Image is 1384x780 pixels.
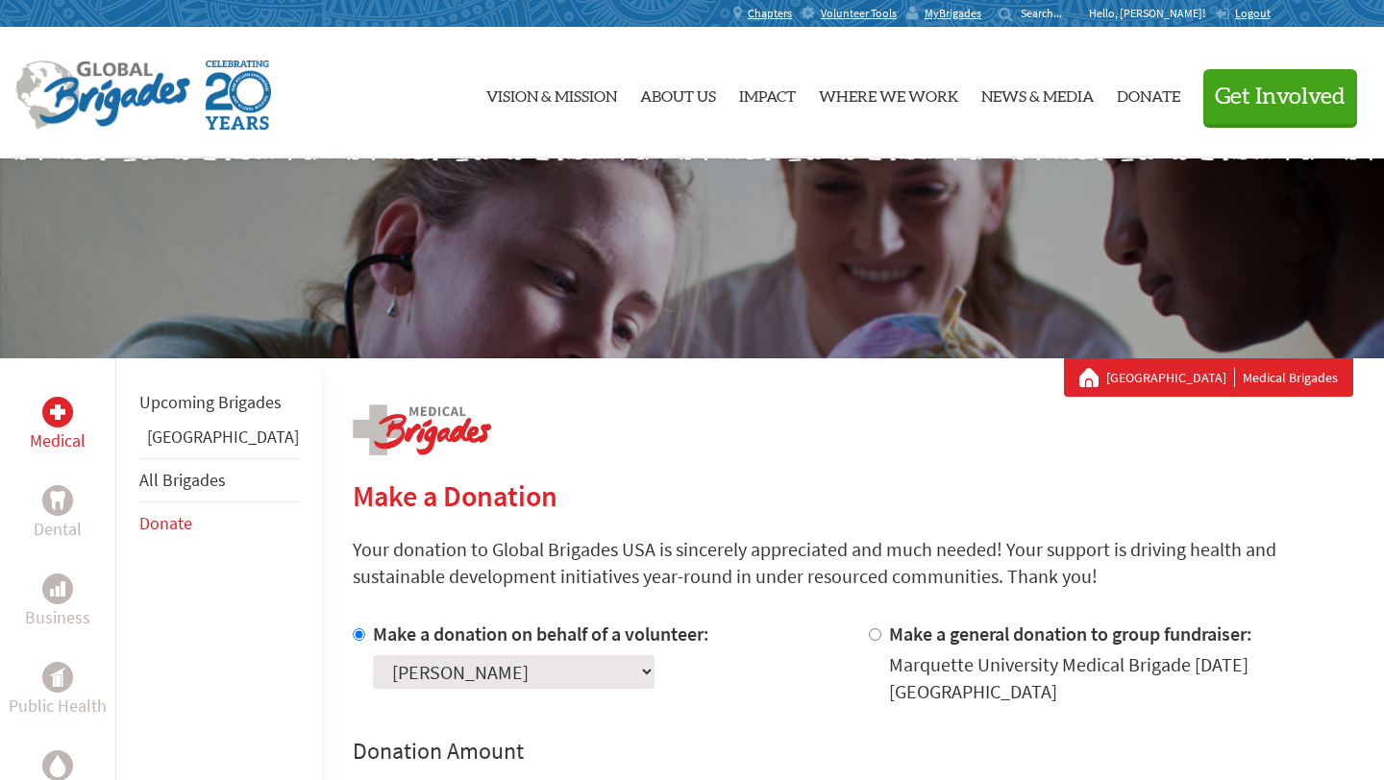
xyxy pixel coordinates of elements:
span: Logout [1235,6,1271,20]
img: Dental [50,491,65,509]
div: Public Health [42,662,73,693]
div: Marquette University Medical Brigade [DATE] [GEOGRAPHIC_DATA] [889,651,1354,705]
li: Upcoming Brigades [139,381,299,424]
a: Upcoming Brigades [139,391,282,413]
p: Business [25,604,90,631]
div: Business [42,573,73,604]
img: Global Brigades Celebrating 20 Years [206,61,271,130]
a: Impact [739,43,796,143]
button: Get Involved [1203,69,1357,124]
p: Dental [34,516,82,543]
span: Chapters [748,6,792,21]
div: Medical [42,397,73,427]
p: Medical [30,427,86,454]
img: Public Health [50,668,65,687]
p: Hello, [PERSON_NAME]! [1089,6,1215,21]
a: DentalDental [34,485,82,543]
a: Where We Work [819,43,958,143]
h4: Donation Amount [353,736,1353,767]
span: Get Involved [1215,85,1346,109]
p: Your donation to Global Brigades USA is sincerely appreciated and much needed! Your support is dr... [353,536,1353,590]
a: [GEOGRAPHIC_DATA] [1106,368,1235,387]
img: Water [50,754,65,776]
a: Donate [139,512,192,534]
img: Business [50,581,65,597]
a: About Us [640,43,716,143]
p: Public Health [9,693,107,719]
img: logo-medical.png [353,404,491,455]
li: Donate [139,502,299,545]
div: Dental [42,485,73,516]
label: Make a general donation to group fundraiser: [889,622,1252,646]
li: All Brigades [139,458,299,502]
a: Public HealthPublic Health [9,662,107,719]
span: Volunteer Tools [821,6,897,21]
a: All Brigades [139,469,226,491]
a: News & Media [981,43,1094,143]
img: Global Brigades Logo [15,61,190,130]
a: [GEOGRAPHIC_DATA] [147,426,299,448]
img: Medical [50,404,65,420]
h2: Make a Donation [353,478,1353,513]
a: MedicalMedical [30,397,86,454]
div: Medical Brigades [1079,368,1338,387]
span: MyBrigades [925,6,981,21]
a: BusinessBusiness [25,573,90,631]
li: Panama [139,424,299,458]
label: Make a donation on behalf of a volunteer: [373,622,709,646]
a: Donate [1117,43,1180,143]
a: Logout [1215,6,1271,21]
a: Vision & Mission [486,43,617,143]
input: Search... [1021,6,1075,20]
